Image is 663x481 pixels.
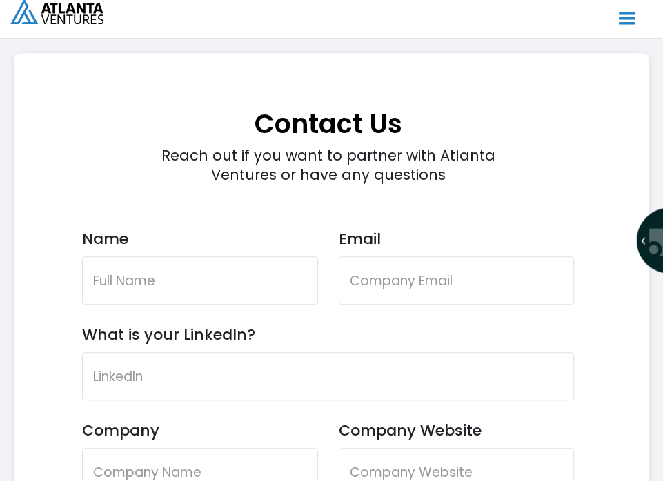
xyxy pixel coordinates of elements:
[82,256,317,305] input: Full Name
[82,325,255,344] label: What is your LinkedIn?
[339,256,574,305] input: Company Email
[82,352,574,400] input: LinkedIn
[131,146,524,185] div: Reach out if you want to partner with Atlanta Ventures or have any questions
[82,68,574,139] h1: Contact Us
[339,421,574,440] label: Company Website
[82,229,317,248] label: Name
[339,229,574,248] label: Email
[82,421,317,440] label: Company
